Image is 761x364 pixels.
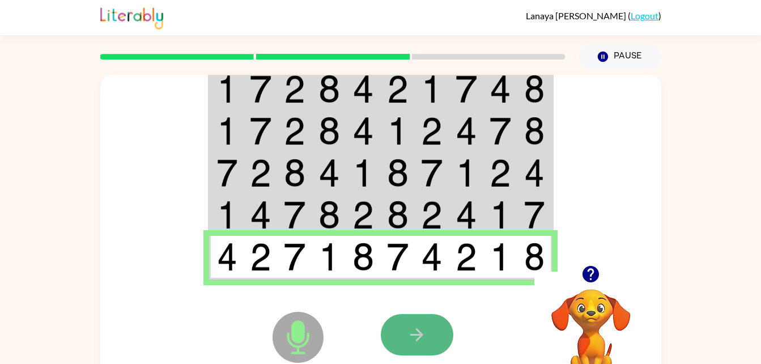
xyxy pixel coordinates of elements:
img: 2 [490,159,511,187]
img: 7 [284,201,305,229]
img: 7 [387,243,409,271]
img: 8 [352,243,374,271]
img: 7 [284,243,305,271]
img: 4 [217,243,237,271]
img: 1 [387,117,409,145]
img: 8 [318,201,340,229]
img: 4 [318,159,340,187]
img: 8 [318,117,340,145]
img: Literably [100,5,163,29]
img: 8 [284,159,305,187]
img: 4 [490,75,511,103]
img: 8 [387,159,409,187]
img: 1 [456,159,477,187]
img: 8 [524,243,545,271]
img: 8 [524,117,545,145]
img: 4 [352,75,374,103]
a: Logout [631,10,658,21]
img: 8 [318,75,340,103]
img: 2 [352,201,374,229]
img: 2 [284,75,305,103]
img: 4 [421,243,443,271]
img: 2 [250,243,271,271]
div: ( ) [526,10,661,21]
img: 4 [524,159,545,187]
img: 2 [250,159,271,187]
img: 1 [318,243,340,271]
img: 7 [524,201,545,229]
span: Lanaya [PERSON_NAME] [526,10,628,21]
img: 7 [421,159,443,187]
img: 4 [352,117,374,145]
img: 2 [387,75,409,103]
button: Pause [579,44,661,70]
img: 1 [217,201,237,229]
img: 2 [421,201,443,229]
img: 7 [490,117,511,145]
img: 7 [217,159,237,187]
img: 4 [250,201,271,229]
img: 7 [250,75,271,103]
img: 8 [524,75,545,103]
img: 4 [456,201,477,229]
img: 1 [490,243,511,271]
img: 1 [217,75,237,103]
img: 7 [456,75,477,103]
img: 7 [250,117,271,145]
img: 2 [456,243,477,271]
img: 1 [352,159,374,187]
img: 1 [421,75,443,103]
img: 1 [490,201,511,229]
img: 1 [217,117,237,145]
img: 2 [421,117,443,145]
img: 8 [387,201,409,229]
img: 4 [456,117,477,145]
img: 2 [284,117,305,145]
